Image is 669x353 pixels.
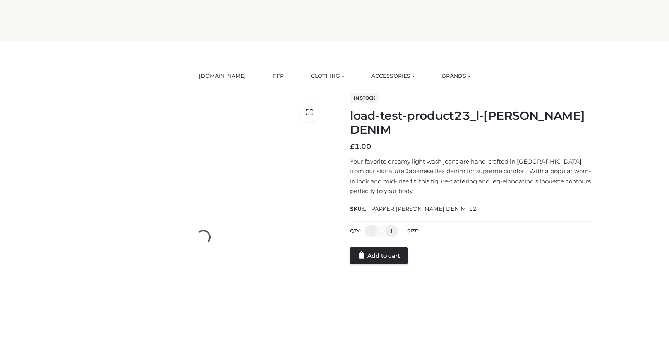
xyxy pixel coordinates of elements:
label: QTY: [350,228,361,234]
label: Size: [407,228,419,234]
span: £ [350,142,355,151]
a: FFP [267,68,290,85]
p: Your favorite dreamy light wash jeans are hand-crafted in [GEOGRAPHIC_DATA] from our signature Ja... [350,157,591,196]
a: Add to cart [350,247,408,264]
span: SKU: [350,204,477,214]
span: LT_PARKER [PERSON_NAME] DENIM_12 [363,205,477,212]
a: CLOTHING [305,68,350,85]
a: BRANDS [436,68,476,85]
a: [DOMAIN_NAME] [193,68,252,85]
span: In stock [350,93,379,103]
bdi: 1.00 [350,142,371,151]
a: ACCESSORIES [365,68,420,85]
h1: load-test-product23_l-[PERSON_NAME] DENIM [350,109,591,137]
